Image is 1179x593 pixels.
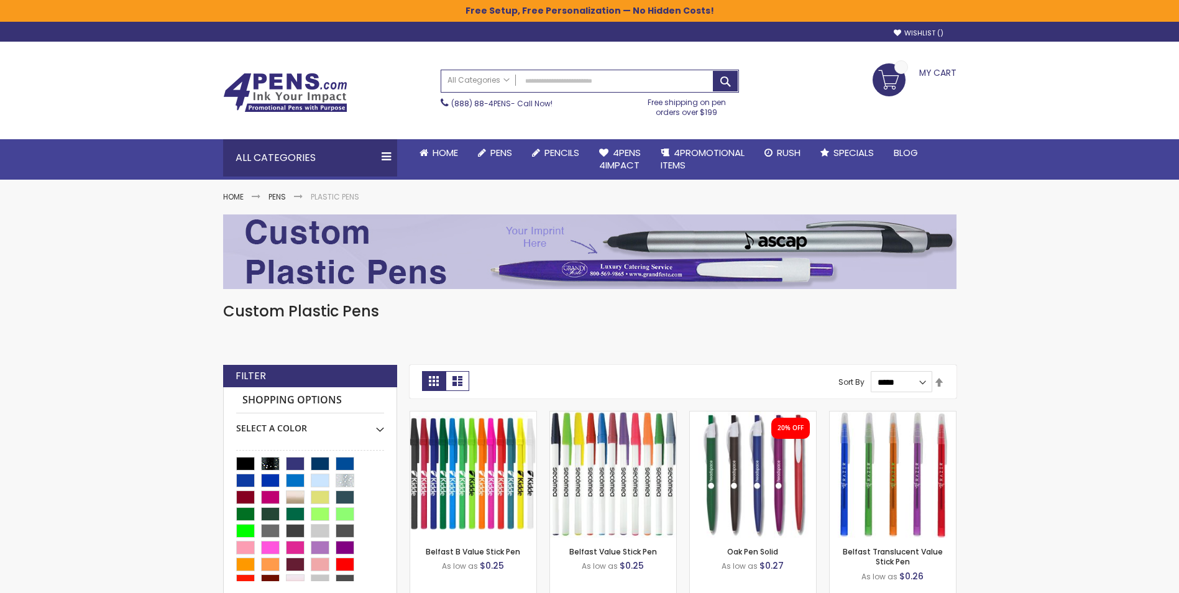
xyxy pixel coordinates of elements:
[550,411,676,421] a: Belfast Value Stick Pen
[451,98,553,109] span: - Call Now!
[830,411,956,421] a: Belfast Translucent Value Stick Pen
[410,411,536,421] a: Belfast B Value Stick Pen
[651,139,755,180] a: 4PROMOTIONALITEMS
[410,139,468,167] a: Home
[236,369,266,383] strong: Filter
[468,139,522,167] a: Pens
[268,191,286,202] a: Pens
[755,139,810,167] a: Rush
[661,146,745,172] span: 4PROMOTIONAL ITEMS
[311,191,359,202] strong: Plastic Pens
[861,571,897,582] span: As low as
[894,29,943,38] a: Wishlist
[223,139,397,177] div: All Categories
[422,371,446,391] strong: Grid
[838,377,865,387] label: Sort By
[569,546,657,557] a: Belfast Value Stick Pen
[778,424,804,433] div: 20% OFF
[582,561,618,571] span: As low as
[620,559,644,572] span: $0.25
[544,146,579,159] span: Pencils
[599,146,641,172] span: 4Pens 4impact
[589,139,651,180] a: 4Pens4impact
[441,70,516,91] a: All Categories
[690,411,816,538] img: Oak Pen Solid
[894,146,918,159] span: Blog
[426,546,520,557] a: Belfast B Value Stick Pen
[830,411,956,538] img: Belfast Translucent Value Stick Pen
[480,559,504,572] span: $0.25
[690,411,816,421] a: Oak Pen Solid
[236,387,384,414] strong: Shopping Options
[447,75,510,85] span: All Categories
[727,546,778,557] a: Oak Pen Solid
[223,73,347,113] img: 4Pens Custom Pens and Promotional Products
[442,561,478,571] span: As low as
[722,561,758,571] span: As low as
[223,191,244,202] a: Home
[223,301,957,321] h1: Custom Plastic Pens
[777,146,801,159] span: Rush
[433,146,458,159] span: Home
[833,146,874,159] span: Specials
[522,139,589,167] a: Pencils
[410,411,536,538] img: Belfast B Value Stick Pen
[635,93,739,117] div: Free shipping on pen orders over $199
[843,546,943,567] a: Belfast Translucent Value Stick Pen
[223,214,957,289] img: Plastic Pens
[236,413,384,434] div: Select A Color
[899,570,924,582] span: $0.26
[759,559,784,572] span: $0.27
[451,98,511,109] a: (888) 88-4PENS
[490,146,512,159] span: Pens
[810,139,884,167] a: Specials
[550,411,676,538] img: Belfast Value Stick Pen
[884,139,928,167] a: Blog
